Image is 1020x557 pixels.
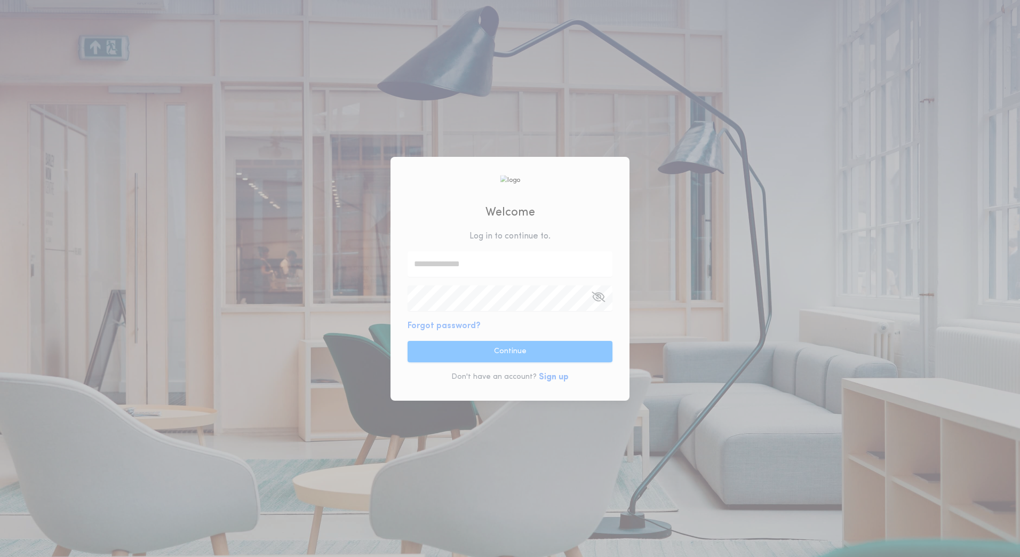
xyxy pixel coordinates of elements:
[485,204,535,221] h2: Welcome
[408,341,612,362] button: Continue
[451,372,537,383] p: Don't have an account?
[539,371,569,384] button: Sign up
[469,230,551,243] p: Log in to continue to .
[500,175,520,185] img: logo
[408,320,481,332] button: Forgot password?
